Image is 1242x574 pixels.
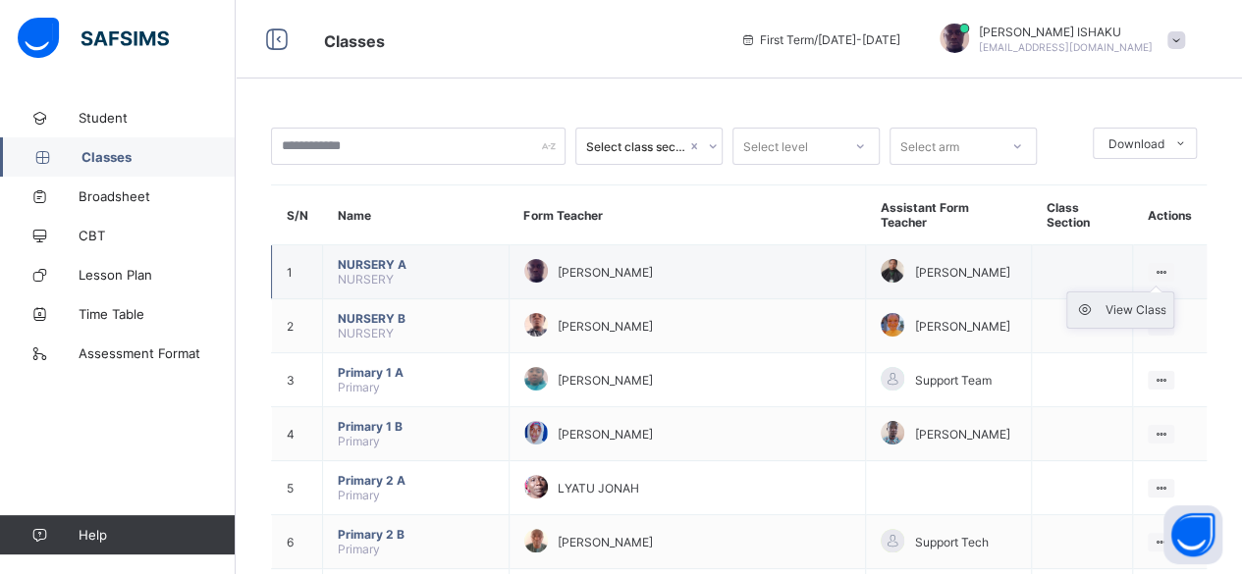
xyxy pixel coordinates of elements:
span: [PERSON_NAME] ISHAKU [979,25,1153,39]
span: NURSERY [338,326,394,340]
span: Lesson Plan [79,267,236,283]
span: Primary 1 A [338,365,494,380]
span: [PERSON_NAME] [558,319,653,334]
div: Select level [743,128,808,165]
td: 4 [272,407,323,461]
th: S/N [272,185,323,245]
span: CBT [79,228,236,243]
th: Class Section [1031,185,1133,245]
span: [PERSON_NAME] [914,265,1009,280]
th: Assistant Form Teacher [866,185,1032,245]
td: 3 [272,353,323,407]
span: Support Team [914,373,991,388]
span: LYATU JONAH [558,481,639,496]
span: Assessment Format [79,345,236,361]
span: session/term information [740,32,900,47]
img: safsims [18,18,169,59]
span: NURSERY B [338,311,494,326]
span: Time Table [79,306,236,322]
span: Primary [338,488,380,502]
span: [EMAIL_ADDRESS][DOMAIN_NAME] [979,41,1153,53]
span: [PERSON_NAME] [558,535,653,549]
th: Form Teacher [509,185,865,245]
span: Download [1108,136,1164,151]
div: View Class [1105,300,1165,320]
th: Name [323,185,510,245]
span: Primary 2 A [338,473,494,488]
div: Select arm [900,128,959,165]
div: TIMOTHYISHAKU [920,24,1195,56]
td: 6 [272,515,323,569]
span: [PERSON_NAME] [558,265,653,280]
span: Primary [338,380,380,394]
td: 1 [272,245,323,299]
div: Select class section [586,139,686,154]
td: 5 [272,461,323,515]
span: Primary 1 B [338,419,494,434]
span: Primary [338,542,380,556]
span: [PERSON_NAME] [914,319,1009,334]
span: Broadsheet [79,188,236,204]
span: Classes [324,31,385,51]
span: Support Tech [914,535,988,549]
td: 2 [272,299,323,353]
span: [PERSON_NAME] [914,427,1009,442]
span: Primary [338,434,380,448]
span: [PERSON_NAME] [558,373,653,388]
span: Student [79,110,236,126]
span: NURSERY A [338,257,494,272]
span: Help [79,527,235,543]
span: Classes [81,149,236,165]
span: Primary 2 B [338,527,494,542]
span: NURSERY [338,272,394,287]
button: Open asap [1163,505,1222,564]
th: Actions [1133,185,1207,245]
span: [PERSON_NAME] [558,427,653,442]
